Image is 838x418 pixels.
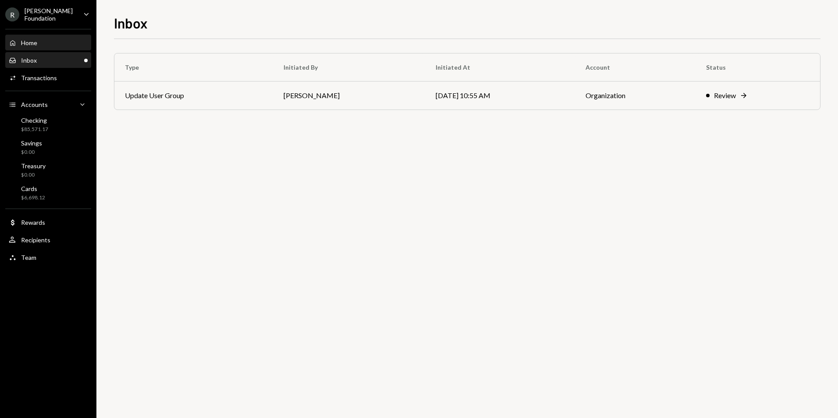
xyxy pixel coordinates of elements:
th: Status [696,53,820,81]
a: Team [5,249,91,265]
td: Organization [575,81,696,110]
div: $0.00 [21,149,42,156]
th: Type [114,53,273,81]
div: Savings [21,139,42,147]
a: Rewards [5,214,91,230]
div: $0.00 [21,171,46,179]
a: Inbox [5,52,91,68]
th: Initiated By [273,53,426,81]
div: Rewards [21,219,45,226]
div: Transactions [21,74,57,81]
div: $85,571.17 [21,126,48,133]
a: Home [5,35,91,50]
th: Initiated At [425,53,575,81]
a: Recipients [5,232,91,248]
a: Treasury$0.00 [5,159,91,181]
td: [PERSON_NAME] [273,81,426,110]
th: Account [575,53,696,81]
a: Checking$85,571.17 [5,114,91,135]
td: [DATE] 10:55 AM [425,81,575,110]
div: $6,698.12 [21,194,45,202]
h1: Inbox [114,14,148,32]
a: Cards$6,698.12 [5,182,91,203]
a: Accounts [5,96,91,112]
div: Home [21,39,37,46]
div: Recipients [21,236,50,244]
div: Team [21,254,36,261]
div: Inbox [21,57,37,64]
div: Checking [21,117,48,124]
div: Review [714,90,736,101]
div: [PERSON_NAME] Foundation [25,7,76,22]
div: Cards [21,185,45,192]
td: Update User Group [114,81,273,110]
div: Accounts [21,101,48,108]
div: R [5,7,19,21]
a: Savings$0.00 [5,137,91,158]
div: Treasury [21,162,46,170]
a: Transactions [5,70,91,85]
